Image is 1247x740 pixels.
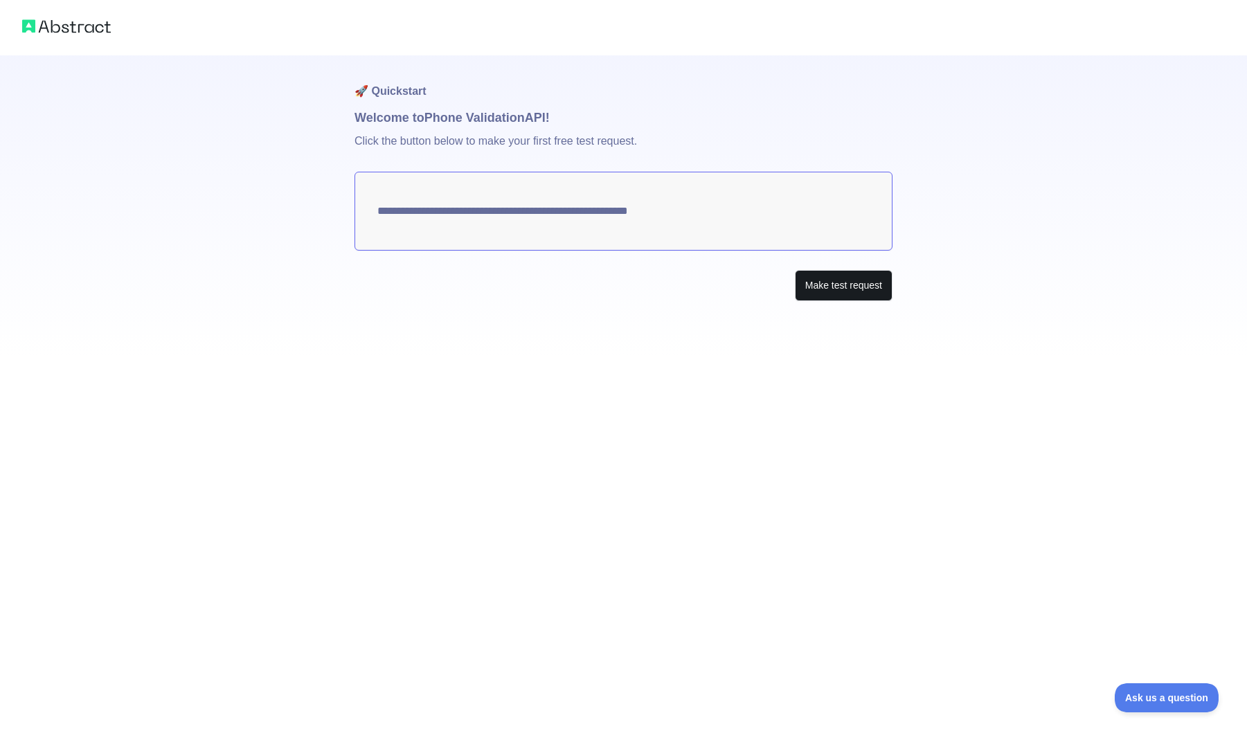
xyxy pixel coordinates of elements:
[355,108,892,127] h1: Welcome to Phone Validation API!
[795,270,892,301] button: Make test request
[1115,683,1219,712] iframe: Toggle Customer Support
[22,17,111,36] img: Abstract logo
[355,127,892,172] p: Click the button below to make your first free test request.
[355,55,892,108] h1: 🚀 Quickstart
